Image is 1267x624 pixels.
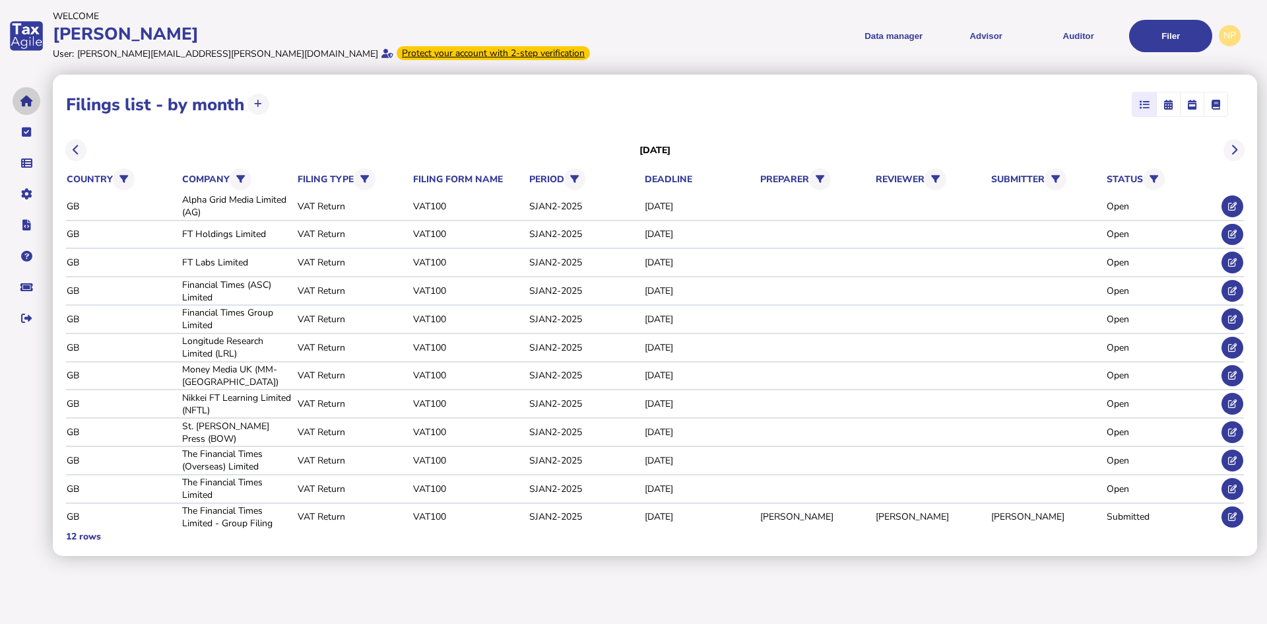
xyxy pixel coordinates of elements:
button: Filter [809,168,831,190]
div: GB [67,426,178,438]
div: [DATE] [645,454,756,467]
button: Filter [113,168,135,190]
div: Open [1107,398,1218,410]
div: VAT100 [413,285,524,297]
th: preparer [760,166,872,193]
button: Developer hub links [13,211,40,239]
button: Edit [1221,308,1243,330]
div: SJAN2-2025 [529,200,640,213]
div: [PERSON_NAME] [53,22,630,46]
div: VAT100 [413,510,524,523]
button: Home [13,87,40,115]
div: Submitted [1107,510,1218,523]
div: VAT100 [413,454,524,467]
th: filing type [297,166,409,193]
button: Edit [1221,337,1243,359]
div: SJAN2-2025 [529,341,640,354]
div: [DATE] [645,510,756,523]
div: Open [1107,483,1218,495]
div: GB [67,369,178,382]
button: Filter [1045,168,1066,190]
div: VAT Return [298,341,408,354]
button: Edit [1221,506,1243,528]
mat-button-toggle: List view [1132,92,1156,116]
div: VAT100 [413,228,524,240]
th: reviewer [875,166,987,193]
div: VAT100 [413,398,524,410]
th: submitter [991,166,1103,193]
mat-button-toggle: Calendar month view [1156,92,1180,116]
div: [DATE] [645,285,756,297]
button: Help pages [13,242,40,270]
div: Financial Times (ASC) Limited [182,279,293,304]
div: VAT Return [298,285,408,297]
div: SJAN2-2025 [529,454,640,467]
button: Edit [1221,450,1243,471]
i: Data manager [21,163,32,164]
div: GB [67,256,178,269]
div: VAT Return [298,510,408,523]
button: Edit [1221,195,1243,217]
div: VAT100 [413,256,524,269]
div: VAT Return [298,398,408,410]
button: Upload transactions [247,94,269,116]
button: Edit [1221,393,1243,415]
button: Filter [354,168,375,190]
div: VAT100 [413,369,524,382]
button: Auditor [1037,20,1120,52]
div: VAT100 [413,341,524,354]
button: Filter [230,168,251,190]
div: Money Media UK (MM-[GEOGRAPHIC_DATA]) [182,363,293,388]
div: SJAN2-2025 [529,369,640,382]
div: VAT Return [298,454,408,467]
div: GB [67,341,178,354]
div: Open [1107,454,1218,467]
div: GB [67,510,178,523]
div: SJAN2-2025 [529,313,640,326]
div: User: [53,48,74,60]
div: GB [67,313,178,326]
div: [DATE] [645,426,756,438]
div: Open [1107,313,1218,326]
button: Filer [1129,20,1212,52]
div: VAT Return [298,369,408,382]
button: Manage settings [13,180,40,208]
div: The Financial Times (Overseas) Limited [182,448,293,473]
div: Open [1107,200,1218,213]
i: Email verified [381,49,393,58]
button: Edit [1221,224,1243,246]
th: status [1106,166,1218,193]
h3: [DATE] [639,144,671,156]
div: SJAN2-2025 [529,510,640,523]
div: St. [PERSON_NAME] Press (BOW) [182,420,293,445]
div: [DATE] [645,341,756,354]
div: GB [67,454,178,467]
th: company [181,166,294,193]
div: VAT Return [298,200,408,213]
div: [DATE] [645,483,756,495]
div: SJAN2-2025 [529,398,640,410]
div: Alpha Grid Media Limited (AG) [182,193,293,219]
div: FT Labs Limited [182,256,293,269]
button: Shows a dropdown of Data manager options [852,20,935,52]
th: deadline [644,172,756,186]
div: VAT Return [298,256,408,269]
div: Financial Times Group Limited [182,306,293,331]
div: Profile settings [1219,25,1241,47]
div: The Financial Times Limited [182,476,293,501]
div: Welcome [53,10,630,22]
div: GB [67,398,178,410]
div: SJAN2-2025 [529,256,640,269]
div: SJAN2-2025 [529,483,640,495]
div: VAT100 [413,313,524,326]
div: [PERSON_NAME] [991,510,1102,523]
div: VAT100 [413,426,524,438]
div: GB [67,285,178,297]
div: Open [1107,369,1218,382]
div: SJAN2-2025 [529,426,640,438]
div: 12 rows [66,530,101,543]
div: Open [1107,341,1218,354]
button: Edit [1221,421,1243,443]
mat-button-toggle: Ledger [1204,92,1227,116]
div: [PERSON_NAME] [876,510,987,523]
